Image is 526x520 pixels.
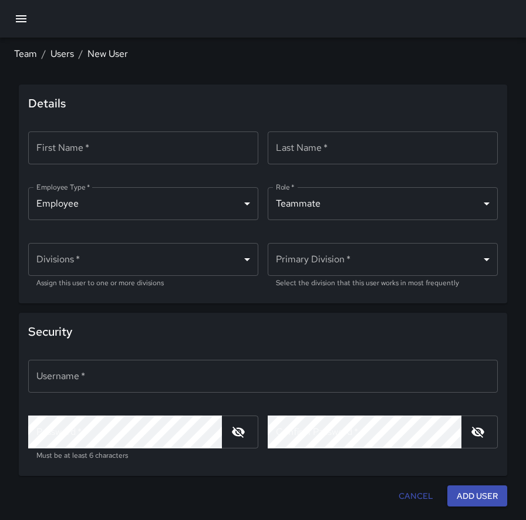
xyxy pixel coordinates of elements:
[28,187,258,220] div: Employee
[87,48,128,60] a: New User
[276,278,490,289] p: Select the division that this user works in most frequently
[28,94,498,113] span: Details
[50,48,74,60] a: Users
[79,47,83,61] li: /
[36,182,90,192] label: Employee Type
[36,450,250,462] p: Must be at least 6 characters
[394,485,438,507] button: Cancel
[276,182,295,192] label: Role
[28,322,498,341] span: Security
[268,187,498,220] div: Teammate
[42,47,46,61] li: /
[14,48,37,60] a: Team
[36,278,250,289] p: Assign this user to one or more divisions
[447,485,507,507] button: Add User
